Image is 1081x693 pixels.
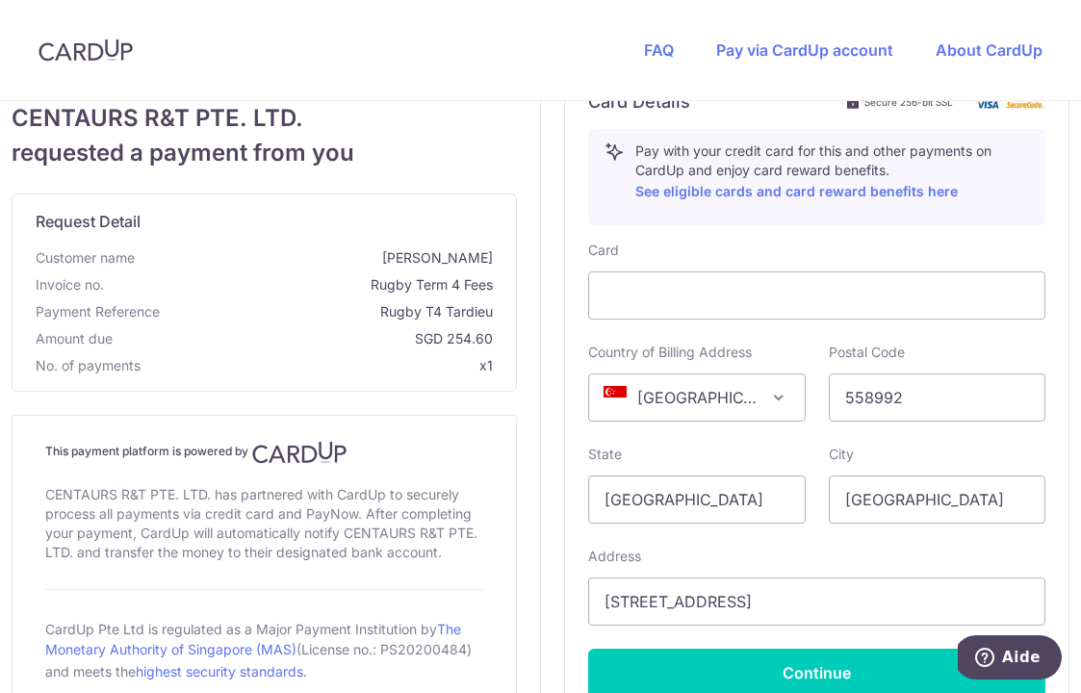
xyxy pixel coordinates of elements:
span: translation missing: en.request_detail [36,212,141,231]
span: No. of payments [36,356,141,375]
label: Card [588,241,619,260]
label: City [829,445,854,464]
a: FAQ [644,40,674,60]
label: State [588,445,622,464]
a: Pay via CardUp account [716,40,893,60]
label: Country of Billing Address [588,343,752,362]
a: See eligible cards and card reward benefits here [635,183,958,199]
span: Customer name [36,248,135,268]
span: x1 [479,357,493,373]
h4: This payment platform is powered by [45,441,483,464]
span: Rugby T4 Tardieu [167,302,493,321]
img: card secure [968,93,1045,110]
span: Invoice no. [36,275,104,295]
span: requested a payment from you [12,136,517,170]
div: CENTAURS R&T PTE. LTD. has partnered with CardUp to securely process all payments via credit card... [45,481,483,566]
label: Address [588,547,641,566]
p: Pay with your credit card for this and other payments on CardUp and enjoy card reward benefits. [635,141,1029,203]
span: Singapore [588,373,806,422]
label: Postal Code [829,343,905,362]
iframe: To enrich screen reader interactions, please activate Accessibility in Grammarly extension settings [605,284,1029,307]
img: CardUp [39,38,133,62]
input: Example 123456 [829,373,1046,422]
a: highest security standards [136,663,303,680]
span: translation missing: en.payment_reference [36,303,160,320]
div: CardUp Pte Ltd is regulated as a Major Payment Institution by (License no.: PS20200484) and meets... [45,613,483,686]
span: [PERSON_NAME] [142,248,493,268]
iframe: Ouvre un widget dans lequel vous pouvez trouver plus d’informations [958,635,1062,683]
a: About CardUp [936,40,1042,60]
img: CardUp [252,441,347,464]
span: Rugby Term 4 Fees [112,275,493,295]
h6: Card Details [588,90,690,114]
span: SGD 254.60 [120,329,493,348]
span: Secure 256-bit SSL [864,94,953,110]
span: Singapore [589,374,805,421]
span: Amount due [36,329,113,348]
span: CENTAURS R&T PTE. LTD. [12,101,517,136]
